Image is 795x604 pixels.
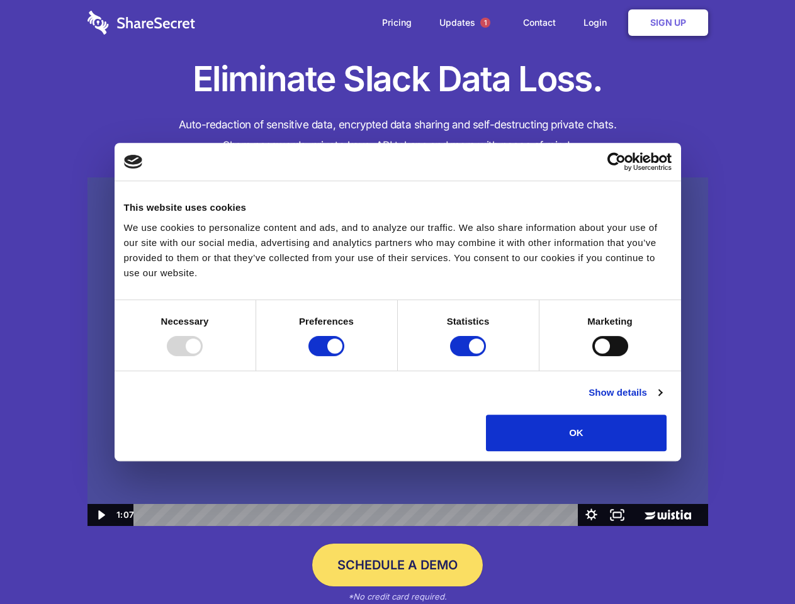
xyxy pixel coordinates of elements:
button: Play Video [87,504,113,526]
strong: Statistics [447,316,490,327]
h1: Eliminate Slack Data Loss. [87,57,708,102]
strong: Necessary [161,316,209,327]
a: Pricing [369,3,424,42]
button: Show settings menu [578,504,604,526]
img: logo-wordmark-white-trans-d4663122ce5f474addd5e946df7df03e33cb6a1c49d2221995e7729f52c070b2.svg [87,11,195,35]
div: This website uses cookies [124,200,672,215]
img: Sharesecret [87,177,708,527]
img: logo [124,155,143,169]
button: Fullscreen [604,504,630,526]
a: Wistia Logo -- Learn More [630,504,708,526]
strong: Preferences [299,316,354,327]
a: Show details [589,385,662,400]
h4: Auto-redaction of sensitive data, encrypted data sharing and self-destructing private chats. Shar... [87,115,708,156]
a: Usercentrics Cookiebot - opens in a new window [561,152,672,171]
a: Schedule a Demo [312,544,483,586]
span: 1 [480,18,490,28]
button: OK [486,415,667,451]
a: Login [571,3,626,42]
a: Contact [510,3,568,42]
strong: Marketing [587,316,633,327]
em: *No credit card required. [348,591,447,601]
a: Sign Up [628,9,708,36]
div: We use cookies to personalize content and ads, and to analyze our traffic. We also share informat... [124,220,672,281]
div: Playbar [144,504,572,526]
